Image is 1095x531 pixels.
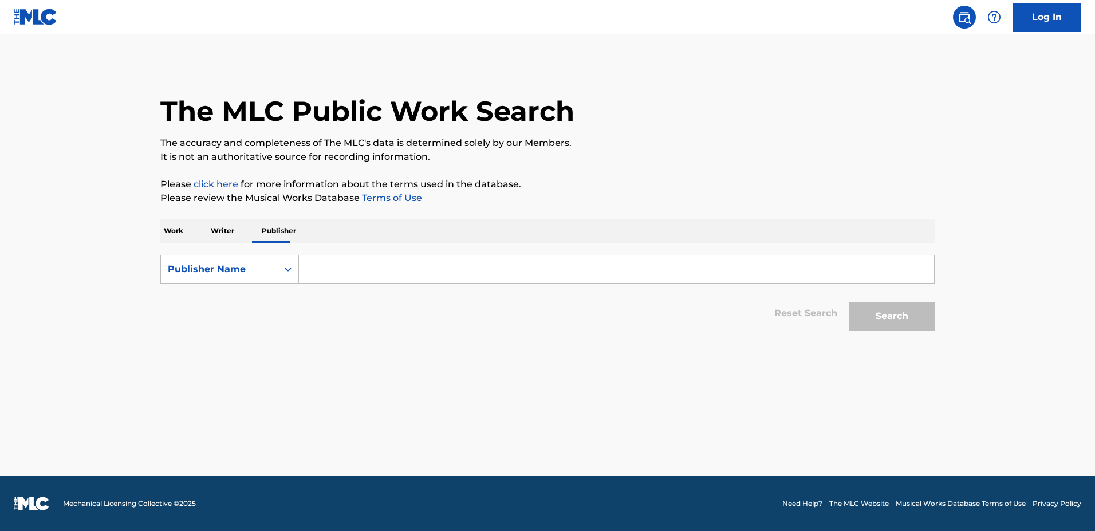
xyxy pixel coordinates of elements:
[160,178,935,191] p: Please for more information about the terms used in the database.
[958,10,971,24] img: search
[194,179,238,190] a: click here
[1033,498,1081,509] a: Privacy Policy
[160,191,935,205] p: Please review the Musical Works Database
[14,9,58,25] img: MLC Logo
[896,498,1026,509] a: Musical Works Database Terms of Use
[987,10,1001,24] img: help
[14,497,49,510] img: logo
[160,150,935,164] p: It is not an authoritative source for recording information.
[782,498,822,509] a: Need Help?
[360,192,422,203] a: Terms of Use
[160,219,187,243] p: Work
[63,498,196,509] span: Mechanical Licensing Collective © 2025
[258,219,300,243] p: Publisher
[1013,3,1081,32] a: Log In
[829,498,889,509] a: The MLC Website
[160,255,935,336] form: Search Form
[983,6,1006,29] div: Help
[1038,476,1095,531] iframe: Chat Widget
[168,262,271,276] div: Publisher Name
[160,136,935,150] p: The accuracy and completeness of The MLC's data is determined solely by our Members.
[207,219,238,243] p: Writer
[160,94,574,128] h1: The MLC Public Work Search
[953,6,976,29] a: Public Search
